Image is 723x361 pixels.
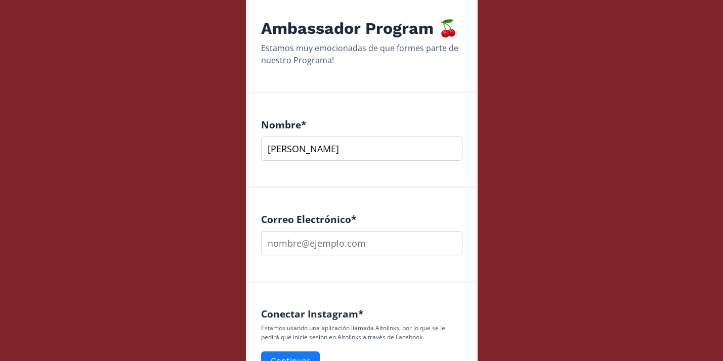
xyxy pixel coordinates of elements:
h4: Conectar Instagram * [261,308,462,320]
h4: Correo Electrónico * [261,213,462,225]
div: Estamos muy emocionadas de que formes parte de nuestro Programa! [261,42,462,66]
h2: Ambassador Program 🍒 [261,19,462,38]
input: nombre@ejemplo.com [261,231,462,255]
p: Estamos usando una aplicación llamada Altolinks, por lo que se le pedirá que inicie sesión en Alt... [261,324,462,342]
h4: Nombre * [261,119,462,130]
input: Escribe aquí tu respuesta... [261,137,462,161]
